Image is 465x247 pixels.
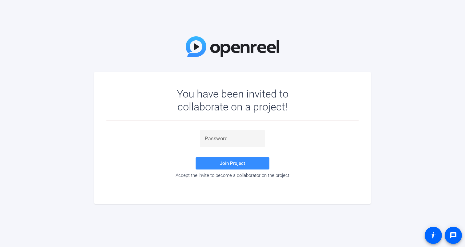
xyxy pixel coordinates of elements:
[205,135,260,142] input: Password
[186,36,279,57] img: OpenReel Logo
[450,232,457,239] mat-icon: message
[106,173,359,178] div: Accept the invite to become a collaborator on the project
[196,157,269,169] button: Join Project
[430,232,437,239] mat-icon: accessibility
[220,161,245,166] span: Join Project
[159,87,306,113] div: You have been invited to collaborate on a project!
